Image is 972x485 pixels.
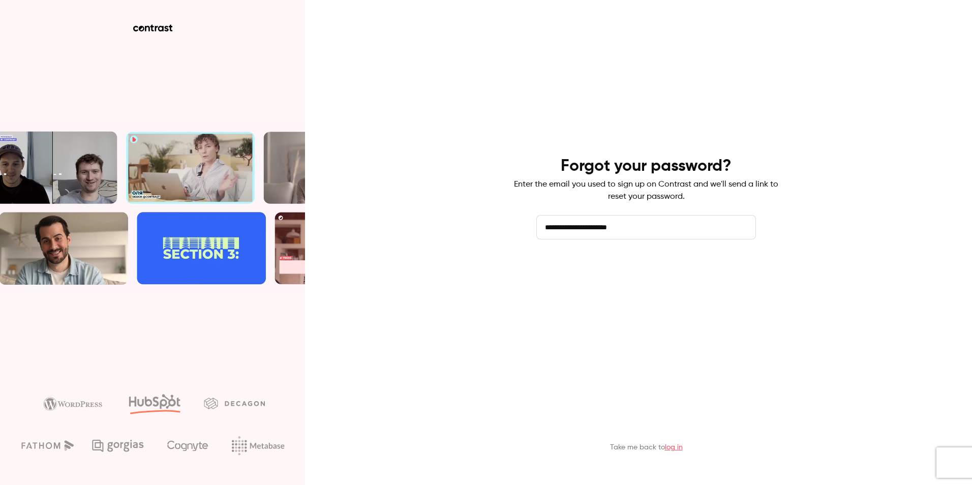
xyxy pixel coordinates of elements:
[514,178,778,203] p: Enter the email you used to sign up on Contrast and we'll send a link to reset your password.
[204,398,265,409] img: decagon
[536,256,756,280] button: Send reset email
[665,444,683,451] a: log in
[610,442,683,452] p: Take me back to
[561,156,732,176] h4: Forgot your password?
